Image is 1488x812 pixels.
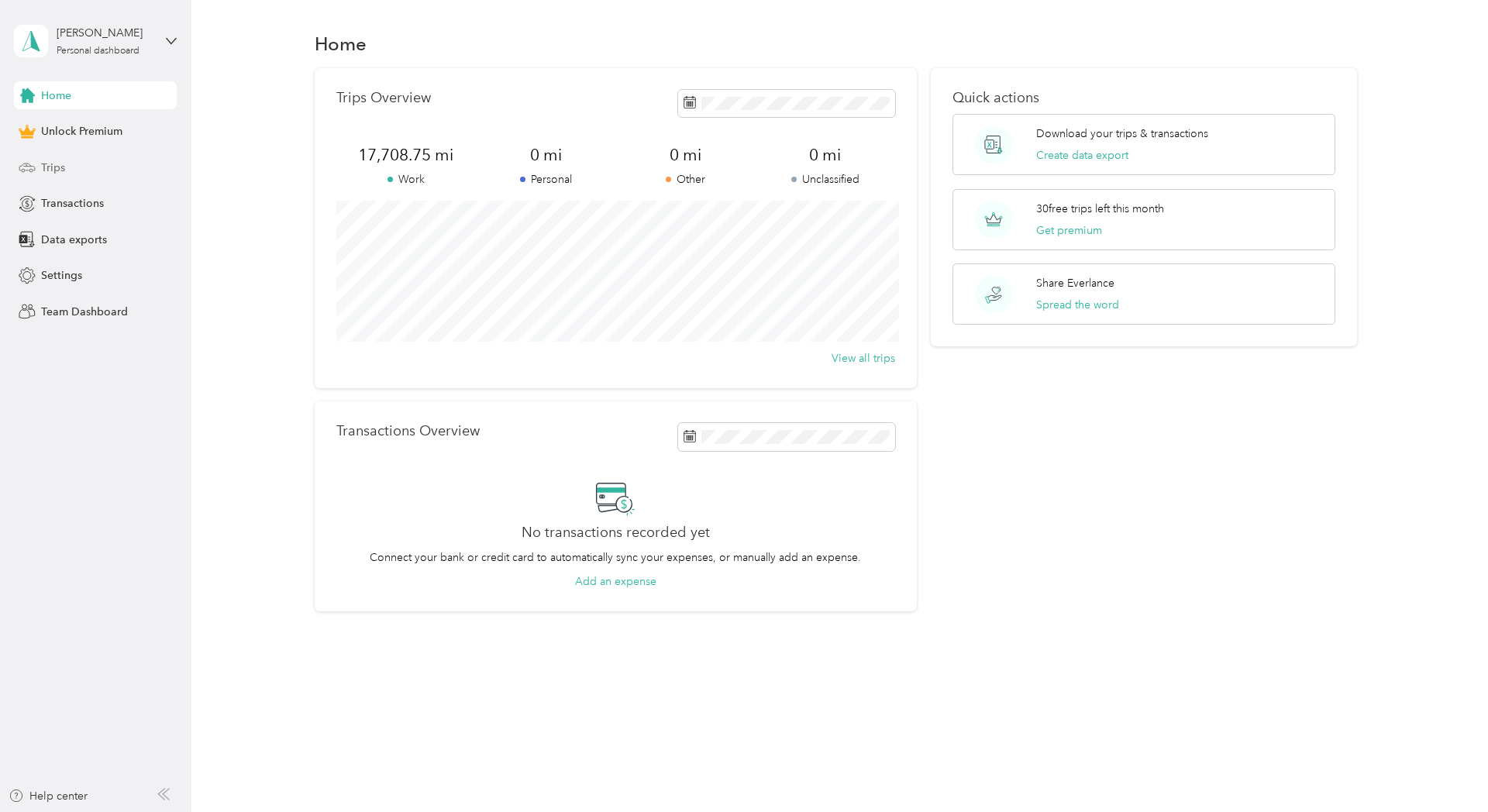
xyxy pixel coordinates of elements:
[315,36,367,52] h1: Home
[57,46,139,56] div: Personal dashboard
[41,267,82,284] span: Settings
[370,549,861,566] p: Connect your bank or credit card to automatically sync your expenses, or manually add an expense.
[952,90,1335,106] p: Quick actions
[41,195,104,212] span: Transactions
[9,788,88,804] button: Help center
[1036,275,1114,291] p: Share Everlance
[41,232,107,248] span: Data exports
[57,25,153,41] div: [PERSON_NAME]
[476,171,615,188] p: Personal
[615,171,755,188] p: Other
[1401,725,1488,812] iframe: Everlance-gr Chat Button Frame
[575,573,656,590] button: Add an expense
[756,144,895,166] span: 0 mi
[522,525,710,541] h2: No transactions recorded yet
[336,423,480,439] p: Transactions Overview
[336,171,476,188] p: Work
[41,304,128,320] span: Team Dashboard
[1036,297,1119,313] button: Spread the word
[336,90,431,106] p: Trips Overview
[832,350,895,366] button: View all trips
[476,144,615,166] span: 0 mi
[1036,126,1208,142] p: Download your trips & transactions
[1036,222,1102,239] button: Get premium
[41,88,71,104] span: Home
[41,160,65,176] span: Trips
[756,171,895,188] p: Unclassified
[336,144,476,166] span: 17,708.75 mi
[615,144,755,166] span: 0 mi
[41,123,122,139] span: Unlock Premium
[1036,147,1128,163] button: Create data export
[1036,201,1164,217] p: 30 free trips left this month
